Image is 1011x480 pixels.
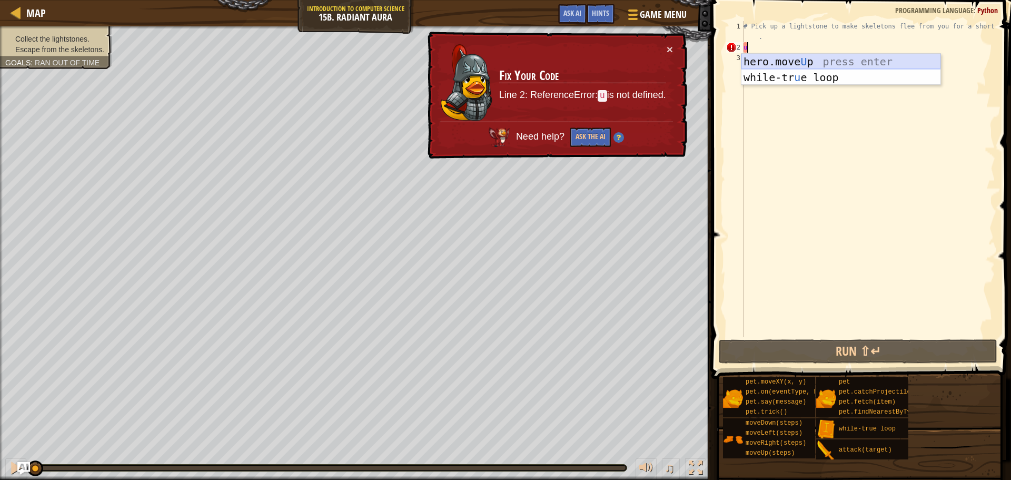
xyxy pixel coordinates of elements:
img: AI [488,126,509,146]
li: Collect the lightstones. [5,34,104,44]
h3: Fix Your Code [499,67,666,85]
span: Escape from the skeletons. [15,45,104,54]
span: while-true loop [839,425,896,433]
button: Run ⇧↵ [719,339,997,364]
img: portrait.png [816,419,836,439]
span: moveDown(steps) [746,419,802,427]
button: Game Menu [620,4,693,29]
code: u [598,91,607,102]
div: 1 [726,21,744,42]
span: Programming language [895,5,974,15]
span: pet [839,378,850,386]
span: pet.catchProjectile(arrow) [839,388,937,396]
span: Game Menu [640,8,687,22]
img: duck_hattori.png [440,43,493,121]
span: pet.trick() [746,408,787,416]
img: portrait.png [723,429,743,449]
span: Python [977,5,998,15]
span: pet.say(message) [746,398,806,406]
span: Collect the lightstones. [15,35,90,43]
span: Goals [5,58,31,67]
span: : [974,5,977,15]
button: Ask AI [17,462,30,475]
span: Map [26,6,46,20]
span: pet.findNearestByType(type) [839,408,941,416]
span: attack(target) [839,446,892,454]
img: portrait.png [816,440,836,461]
img: portrait.png [816,388,836,408]
span: Hints [592,8,609,18]
div: 3 [726,53,744,63]
button: Toggle fullscreen [685,458,706,480]
button: ♫ [662,458,680,480]
span: Ask AI [563,8,581,18]
span: ♫ [664,460,675,476]
button: × [667,45,674,56]
p: Line 2: ReferenceError: is not defined. [499,87,666,104]
button: Adjust volume [636,458,657,480]
img: Hint [613,133,623,143]
button: Ctrl + P: Pause [5,458,26,480]
span: : [31,58,35,67]
button: Ask AI [558,4,587,24]
span: pet.on(eventType, handler) [746,388,844,396]
div: 2 [726,42,744,53]
span: Need help? [516,131,567,142]
button: Ask the AI [569,128,610,148]
span: pet.fetch(item) [839,398,896,406]
span: moveLeft(steps) [746,429,802,437]
a: Map [21,6,46,20]
span: moveUp(steps) [746,449,795,457]
span: pet.moveXY(x, y) [746,378,806,386]
span: moveRight(steps) [746,439,806,447]
li: Escape from the skeletons. [5,44,104,55]
img: portrait.png [723,388,743,408]
span: Ran out of time [35,58,100,67]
